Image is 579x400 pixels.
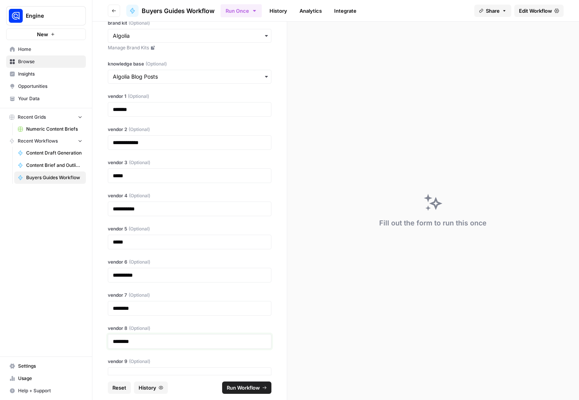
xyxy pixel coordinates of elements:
[14,123,86,135] a: Numeric Content Briefs
[129,192,150,199] span: (Optional)
[6,80,86,92] a: Opportunities
[6,92,86,105] a: Your Data
[221,4,262,17] button: Run Once
[18,83,82,90] span: Opportunities
[18,46,82,53] span: Home
[129,259,150,266] span: (Optional)
[108,225,271,232] label: vendor 5
[9,9,23,23] img: Engine Logo
[108,259,271,266] label: vendor 6
[379,218,487,229] div: Fill out the form to run this once
[18,387,82,394] span: Help + Support
[6,43,86,55] a: Home
[108,192,271,199] label: vendor 4
[6,55,86,68] a: Browse
[146,61,167,67] span: (Optional)
[139,384,156,392] span: History
[227,384,260,392] span: Run Workflow
[129,292,150,299] span: (Optional)
[26,174,82,181] span: Buyers Guides Workflow
[6,29,86,40] button: New
[108,61,271,67] label: knowledge base
[129,225,150,232] span: (Optional)
[108,382,131,394] button: Reset
[26,162,82,169] span: Content Brief and Outline v3
[14,171,86,184] a: Buyers Guides Workflow
[474,5,511,17] button: Share
[129,20,150,27] span: (Optional)
[18,363,82,370] span: Settings
[514,5,564,17] a: Edit Workflow
[129,126,150,133] span: (Optional)
[6,360,86,372] a: Settings
[18,375,82,382] span: Usage
[519,7,552,15] span: Edit Workflow
[18,95,82,102] span: Your Data
[14,147,86,159] a: Content Draft Generation
[129,325,150,332] span: (Optional)
[108,126,271,133] label: vendor 2
[26,126,82,133] span: Numeric Content Briefs
[6,111,86,123] button: Recent Grids
[18,71,82,77] span: Insights
[113,32,266,40] input: Algolia
[18,114,46,121] span: Recent Grids
[486,7,500,15] span: Share
[14,159,86,171] a: Content Brief and Outline v3
[6,6,86,25] button: Workspace: Engine
[6,385,86,397] button: Help + Support
[128,93,149,100] span: (Optional)
[222,382,271,394] button: Run Workflow
[265,5,292,17] a: History
[108,44,271,51] a: Manage Brand Kits
[26,150,82,156] span: Content Draft Generation
[6,135,86,147] button: Recent Workflows
[108,20,271,27] label: brand kit
[113,73,266,81] input: Algolia Blog Posts
[108,358,271,365] label: vendor 9
[6,372,86,385] a: Usage
[108,159,271,166] label: vendor 3
[18,58,82,65] span: Browse
[112,384,126,392] span: Reset
[108,93,271,100] label: vendor 1
[108,325,271,332] label: vendor 8
[129,358,150,365] span: (Optional)
[26,12,72,20] span: Engine
[108,292,271,299] label: vendor 7
[18,138,58,145] span: Recent Workflows
[129,159,150,166] span: (Optional)
[134,382,168,394] button: History
[126,5,214,17] a: Buyers Guides Workflow
[6,68,86,80] a: Insights
[295,5,326,17] a: Analytics
[37,30,48,38] span: New
[142,6,214,15] span: Buyers Guides Workflow
[330,5,361,17] a: Integrate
